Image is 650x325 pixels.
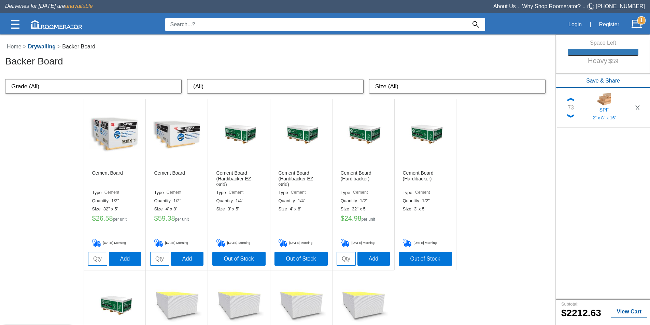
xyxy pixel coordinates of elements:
[275,108,327,160] img: /app/images/Buttons/favicon.jpg
[352,206,369,212] label: 32" x 5'
[154,215,158,222] label: $
[357,252,390,266] button: Add
[567,114,574,118] img: Down_Chevron.png
[362,217,375,222] label: per unit
[279,239,324,247] h5: [DATE] Morning
[341,239,352,247] img: Delivery_Cart.png
[341,170,386,187] h6: Cement Board (Hardibacker)
[360,198,370,204] label: 1/2"
[171,252,203,266] button: Add
[595,17,623,32] button: Register
[422,198,433,204] label: 1/2"
[632,19,642,30] img: Cart.svg
[154,239,199,247] h5: [DATE] Morning
[341,215,386,225] h5: 24.98
[92,190,104,195] label: Type
[403,239,414,247] img: Delivery_Cart.png
[587,2,596,11] img: Telephone.svg
[279,206,290,212] label: Size
[279,198,298,204] label: Quantity
[561,308,601,318] b: 2212.63
[279,190,291,195] label: Type
[166,206,180,212] label: 4' x 8'
[104,190,119,195] label: Cement
[472,21,479,28] img: Search_Icon.svg
[341,206,352,212] label: Size
[399,252,452,266] button: Out of Stock
[522,3,581,9] a: Why Shop Roomerator?
[5,44,23,49] a: Home
[60,43,97,51] label: Backer Board
[274,252,328,266] button: Out of Stock
[111,198,122,204] label: 1/2"
[31,20,82,29] img: roomerator-logo.svg
[154,239,165,247] img: Delivery_Cart.png
[216,198,236,204] label: Quantity
[341,198,360,204] label: Quantity
[341,190,353,195] label: Type
[561,301,579,307] small: Subtotal:
[213,108,265,160] img: /app/images/Buttons/favicon.jpg
[92,215,96,222] label: $
[216,239,262,247] h5: [DATE] Morning
[582,106,626,113] h5: SPF
[403,170,448,187] h6: Cement Board (Hardibacker)
[609,58,618,64] small: $59
[637,16,646,25] strong: 1
[216,190,229,195] label: Type
[23,43,26,51] label: >
[298,198,308,204] label: 1/4"
[167,190,182,195] label: Cement
[568,104,574,112] div: 73
[279,239,289,247] img: Delivery_Cart.png
[236,198,246,204] label: 1/4"
[493,3,516,9] a: About Us
[229,190,244,195] label: Cement
[341,239,386,247] h5: [DATE] Morning
[596,3,645,9] a: [PHONE_NUMBER]
[151,108,202,160] img: /app/images/Buttons/favicon.jpg
[581,6,587,9] span: •
[92,239,103,247] img: Delivery_Cart.png
[403,198,422,204] label: Quantity
[414,206,428,212] label: 3' x 5'
[154,206,166,212] label: Size
[154,198,173,204] label: Quantity
[150,252,169,266] input: Qty
[5,3,93,9] span: Deliveries for [DATE] are
[577,92,631,123] a: SPF2" x 8" x 16'
[113,217,127,222] label: per unit
[561,308,567,319] label: $
[585,17,595,32] div: |
[291,190,306,195] label: Cement
[617,309,641,314] b: View Cart
[89,108,140,160] img: /app/images/Buttons/favicon.jpg
[337,252,356,266] input: Qty
[175,217,189,222] label: per unit
[5,54,554,67] h3: Backer Board
[290,206,304,212] label: 4' x 8'
[338,108,389,160] img: /app/images/Buttons/favicon.jpg
[279,170,324,187] h6: Cement Board (Hardibacker EZ-Grid)
[216,239,227,247] img: Delivery_Cart.png
[92,215,137,225] h5: 26.58
[92,198,111,204] label: Quantity
[556,74,650,88] button: Save & Share
[631,102,644,113] button: X
[228,206,242,212] label: 3' x 5'
[173,198,184,204] label: 1/2"
[26,44,57,49] a: Drywalling
[403,206,414,212] label: Size
[353,190,368,195] label: Cement
[400,108,451,160] img: /app/images/Buttons/favicon.jpg
[109,252,141,266] button: Add
[582,115,626,121] h5: 2" x 8" x 16'
[567,98,574,101] img: Up_Chevron.png
[212,252,266,266] button: Out of Stock
[165,18,467,31] input: Search...?
[65,3,93,9] span: unavailable
[568,56,638,64] h5: Heavy:
[403,239,448,247] h5: [DATE] Morning
[415,190,430,195] label: Cement
[88,252,107,266] input: Qty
